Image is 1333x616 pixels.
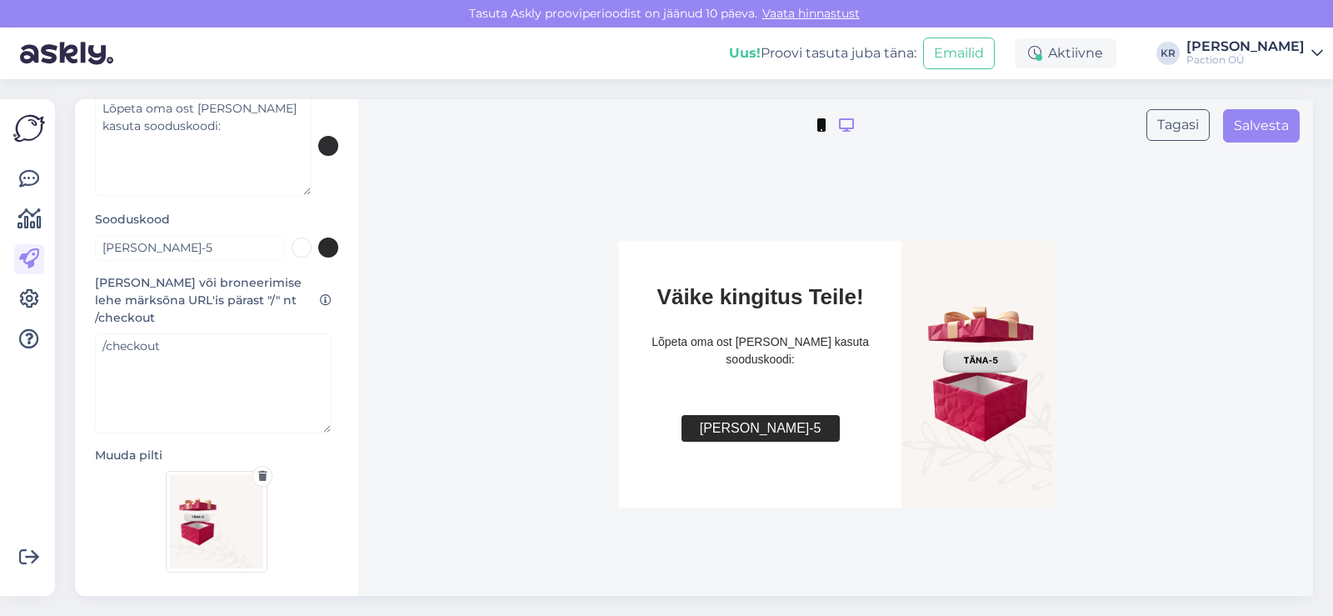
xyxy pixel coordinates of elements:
button: Tagasi [1146,109,1210,141]
textarea: /checkout [95,333,332,433]
div: [PERSON_NAME] [1186,40,1305,53]
img: Askly Logo [13,113,45,144]
input: Discount code [95,235,285,261]
button: Emailid [923,38,995,69]
textarea: Lõpeta oma ost [PERSON_NAME] kasuta sooduskoodi: [95,96,312,196]
a: [PERSON_NAME]Paction OÜ [1186,40,1323,67]
img: Logo preview [166,471,267,573]
div: Paction OÜ [1186,53,1305,67]
div: [PERSON_NAME]-5 [681,415,840,442]
a: Tagasi [1146,109,1210,143]
label: Sooduskood [95,211,177,228]
div: Aktiivne [1015,38,1116,68]
div: KR [1156,42,1180,65]
a: Vaata hinnastust [757,6,865,21]
button: Salvesta [1223,109,1300,143]
div: Proovi tasuta juba täna: [729,43,916,63]
label: [PERSON_NAME] või broneerimise lehe märksõna URL'is pärast "/" nt /checkout [95,274,338,327]
label: Muuda pilti [95,447,338,464]
b: Uus! [729,45,761,61]
div: Väike kingitus Teile! [647,281,873,313]
div: Lõpeta oma ost [PERSON_NAME] kasuta sooduskoodi: [647,333,873,368]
